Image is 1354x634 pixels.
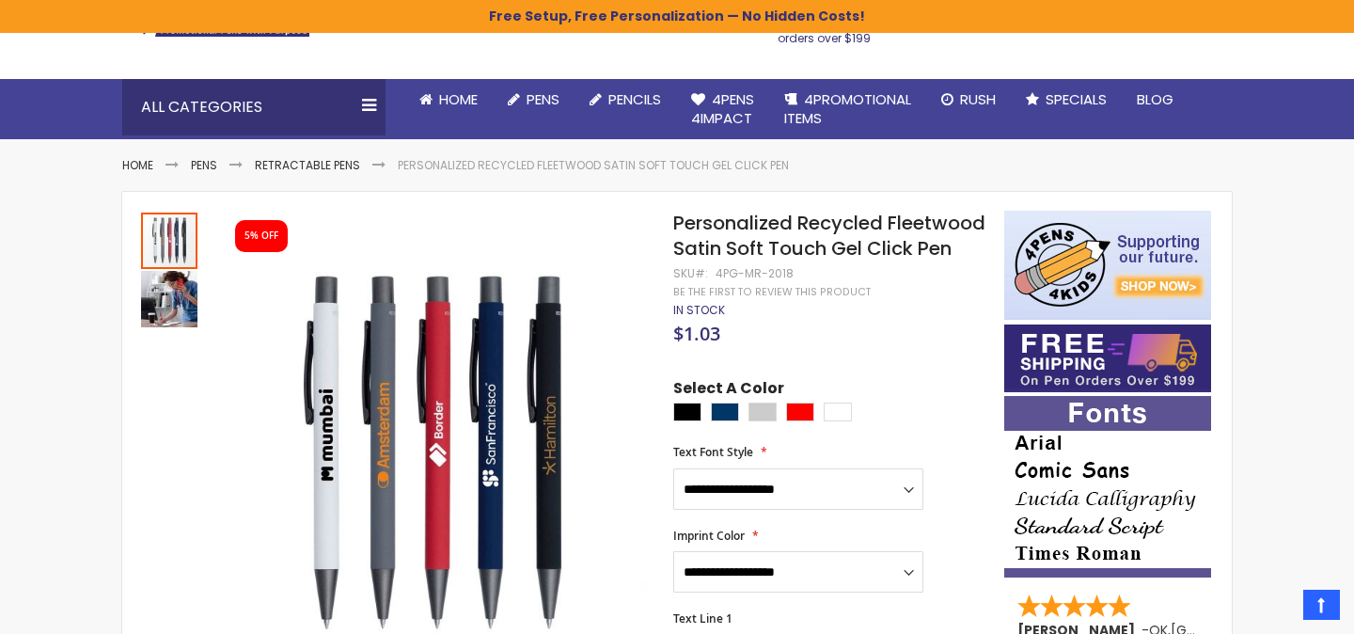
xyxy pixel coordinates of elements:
a: Rush [926,79,1011,120]
img: Personalized Recycled Fleetwood Satin Soft Touch Gel Click Pen [141,271,197,327]
div: Availability [673,303,725,318]
span: Imprint Color [673,528,745,544]
span: Specials [1046,89,1107,109]
img: font-personalization-examples [1004,396,1211,578]
span: Pens [527,89,559,109]
img: Free shipping on orders over $199 [1004,325,1211,392]
div: All Categories [122,79,386,135]
span: Blog [1137,89,1173,109]
a: Home [404,79,493,120]
a: Pencils [575,79,676,120]
span: Home [439,89,478,109]
div: Red [786,403,814,421]
span: Text Line 1 [673,610,732,626]
a: Specials [1011,79,1122,120]
div: Navy Blue [711,403,739,421]
span: 4Pens 4impact [691,89,754,128]
div: 5% OFF [244,230,278,243]
div: Black [673,403,701,421]
div: Grey Light [748,403,777,421]
a: Pens [493,79,575,120]
span: 4PROMOTIONAL ITEMS [784,89,911,128]
a: Pens [191,157,217,173]
strong: SKU [673,265,708,281]
a: Home [122,157,153,173]
div: 4PG-MR-2018 [716,266,794,281]
span: Select A Color [673,378,784,404]
span: $1.03 [673,321,720,346]
img: 4pens 4 kids [1004,211,1211,320]
span: Personalized Recycled Fleetwood Satin Soft Touch Gel Click Pen [673,210,985,262]
div: Personalized Recycled Fleetwood Satin Soft Touch Gel Click Pen [141,211,199,269]
a: Top [1303,590,1340,620]
span: Text Font Style [673,444,753,460]
span: Pencils [608,89,661,109]
a: Retractable Pens [255,157,360,173]
span: In stock [673,302,725,318]
li: Personalized Recycled Fleetwood Satin Soft Touch Gel Click Pen [398,158,789,173]
a: Blog [1122,79,1189,120]
div: Personalized Recycled Fleetwood Satin Soft Touch Gel Click Pen [141,269,197,327]
a: 4Pens4impact [676,79,769,140]
span: Rush [960,89,996,109]
a: Be the first to review this product [673,285,871,299]
a: 4PROMOTIONALITEMS [769,79,926,140]
div: White [824,403,852,421]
